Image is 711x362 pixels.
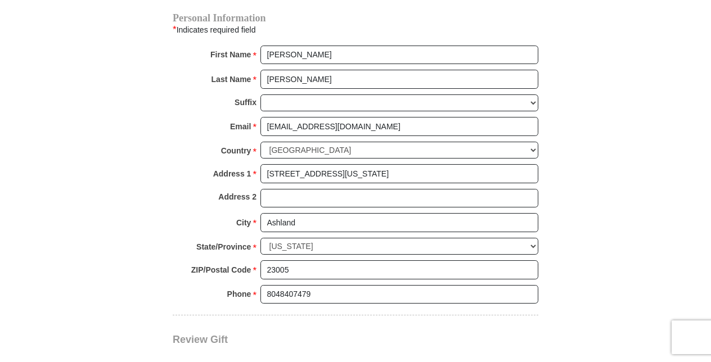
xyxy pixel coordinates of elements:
strong: City [236,215,251,230]
strong: Email [230,119,251,134]
strong: Address 2 [218,189,256,205]
strong: Last Name [211,71,251,87]
strong: Suffix [235,94,256,110]
div: Indicates required field [173,22,538,37]
strong: Country [221,143,251,159]
strong: Phone [227,286,251,302]
h4: Personal Information [173,13,538,22]
strong: State/Province [196,239,251,255]
span: Review Gift [173,334,228,345]
strong: First Name [210,47,251,62]
strong: ZIP/Postal Code [191,262,251,278]
strong: Address 1 [213,166,251,182]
